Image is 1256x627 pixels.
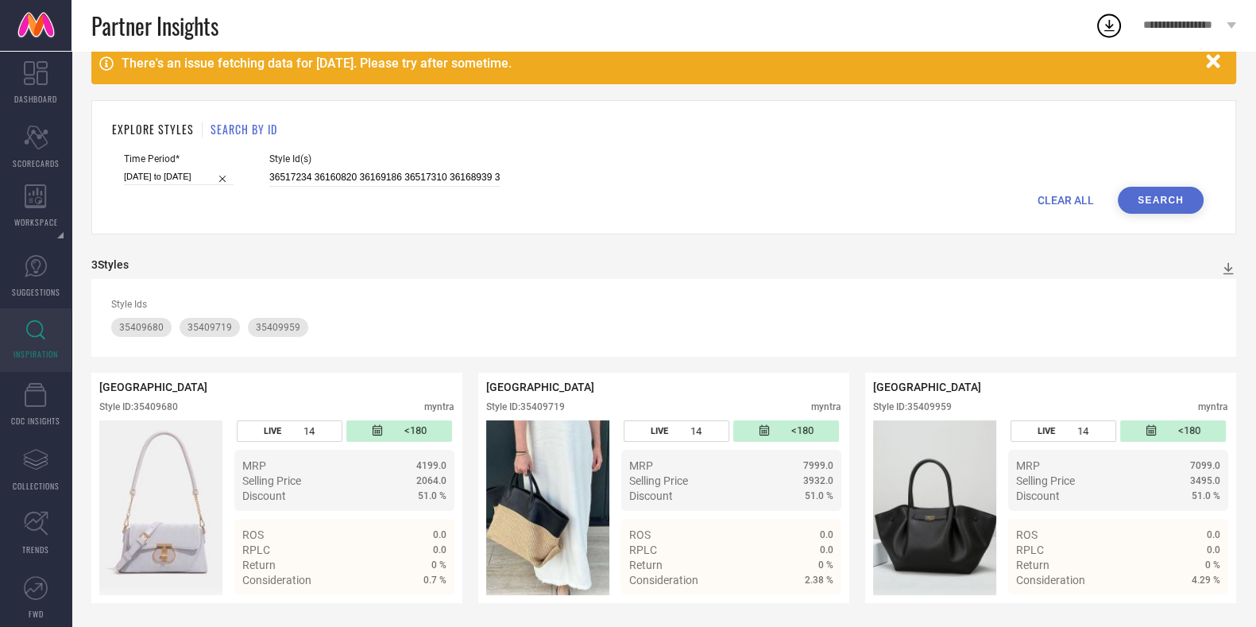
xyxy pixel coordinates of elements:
[820,544,833,555] span: 0.0
[242,459,266,472] span: MRP
[1190,460,1220,471] span: 7099.0
[1118,187,1204,214] button: Search
[803,460,833,471] span: 7999.0
[486,420,609,595] img: Style preview image
[29,608,44,620] span: FWD
[242,490,286,502] span: Discount
[111,299,1216,310] div: Style Ids
[12,286,60,298] span: SUGGESTIONS
[1205,559,1220,571] span: 0 %
[423,575,446,586] span: 0.7 %
[803,475,833,486] span: 3932.0
[629,490,673,502] span: Discount
[119,322,164,333] span: 35409680
[805,490,833,501] span: 51.0 %
[269,168,500,187] input: Enter comma separated style ids e.g. 12345, 67890
[651,426,668,436] span: LIVE
[242,528,264,541] span: ROS
[782,602,833,615] a: Details
[433,529,446,540] span: 0.0
[411,602,446,615] span: Details
[13,480,60,492] span: COLLECTIONS
[303,425,315,437] span: 14
[1198,401,1228,412] div: myntra
[395,602,446,615] a: Details
[404,424,427,438] span: <180
[873,420,996,595] img: Style preview image
[1095,11,1123,40] div: Open download list
[14,348,58,360] span: INSPIRATION
[269,153,500,164] span: Style Id(s)
[486,381,594,393] span: [GEOGRAPHIC_DATA]
[1016,544,1044,556] span: RPLC
[13,157,60,169] span: SCORECARDS
[629,459,653,472] span: MRP
[486,420,609,595] div: Click to view image
[1120,420,1226,442] div: Number of days since the style was first listed on the platform
[1178,424,1200,438] span: <180
[486,401,565,412] div: Style ID: 35409719
[11,415,60,427] span: CDC INSIGHTS
[624,420,729,442] div: Number of days the style has been live on the platform
[416,460,446,471] span: 4199.0
[22,544,49,555] span: TRENDS
[433,544,446,555] span: 0.0
[629,544,657,556] span: RPLC
[1207,529,1220,540] span: 0.0
[1190,475,1220,486] span: 3495.0
[1016,490,1060,502] span: Discount
[99,401,178,412] div: Style ID: 35409680
[629,474,688,487] span: Selling Price
[416,475,446,486] span: 2064.0
[91,258,129,271] div: 3 Styles
[14,93,57,105] span: DASHBOARD
[798,602,833,615] span: Details
[733,420,839,442] div: Number of days since the style was first listed on the platform
[91,10,218,42] span: Partner Insights
[1077,425,1088,437] span: 14
[256,322,300,333] span: 35409959
[237,420,342,442] div: Number of days the style has been live on the platform
[431,559,446,571] span: 0 %
[818,559,833,571] span: 0 %
[791,424,814,438] span: <180
[242,544,270,556] span: RPLC
[99,420,222,595] div: Click to view image
[629,574,698,586] span: Consideration
[124,168,234,185] input: Select time period
[873,401,952,412] div: Style ID: 35409959
[242,474,301,487] span: Selling Price
[242,559,276,571] span: Return
[1038,194,1094,207] span: CLEAR ALL
[1185,602,1220,615] span: Details
[690,425,701,437] span: 14
[1011,420,1116,442] div: Number of days the style has been live on the platform
[99,420,222,595] img: Style preview image
[1016,528,1038,541] span: ROS
[629,528,651,541] span: ROS
[1016,459,1040,472] span: MRP
[187,322,232,333] span: 35409719
[1192,490,1220,501] span: 51.0 %
[873,420,996,595] div: Click to view image
[820,529,833,540] span: 0.0
[1016,574,1085,586] span: Consideration
[1207,544,1220,555] span: 0.0
[211,121,277,137] h1: SEARCH BY ID
[1016,474,1075,487] span: Selling Price
[418,490,446,501] span: 51.0 %
[805,575,833,586] span: 2.38 %
[14,216,58,228] span: WORKSPACE
[264,426,281,436] span: LIVE
[242,574,311,586] span: Consideration
[122,56,1198,71] div: There's an issue fetching data for [DATE]. Please try after sometime.
[1169,602,1220,615] a: Details
[112,121,194,137] h1: EXPLORE STYLES
[1038,426,1055,436] span: LIVE
[424,401,454,412] div: myntra
[346,420,452,442] div: Number of days since the style was first listed on the platform
[873,381,981,393] span: [GEOGRAPHIC_DATA]
[1016,559,1049,571] span: Return
[629,559,663,571] span: Return
[811,401,841,412] div: myntra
